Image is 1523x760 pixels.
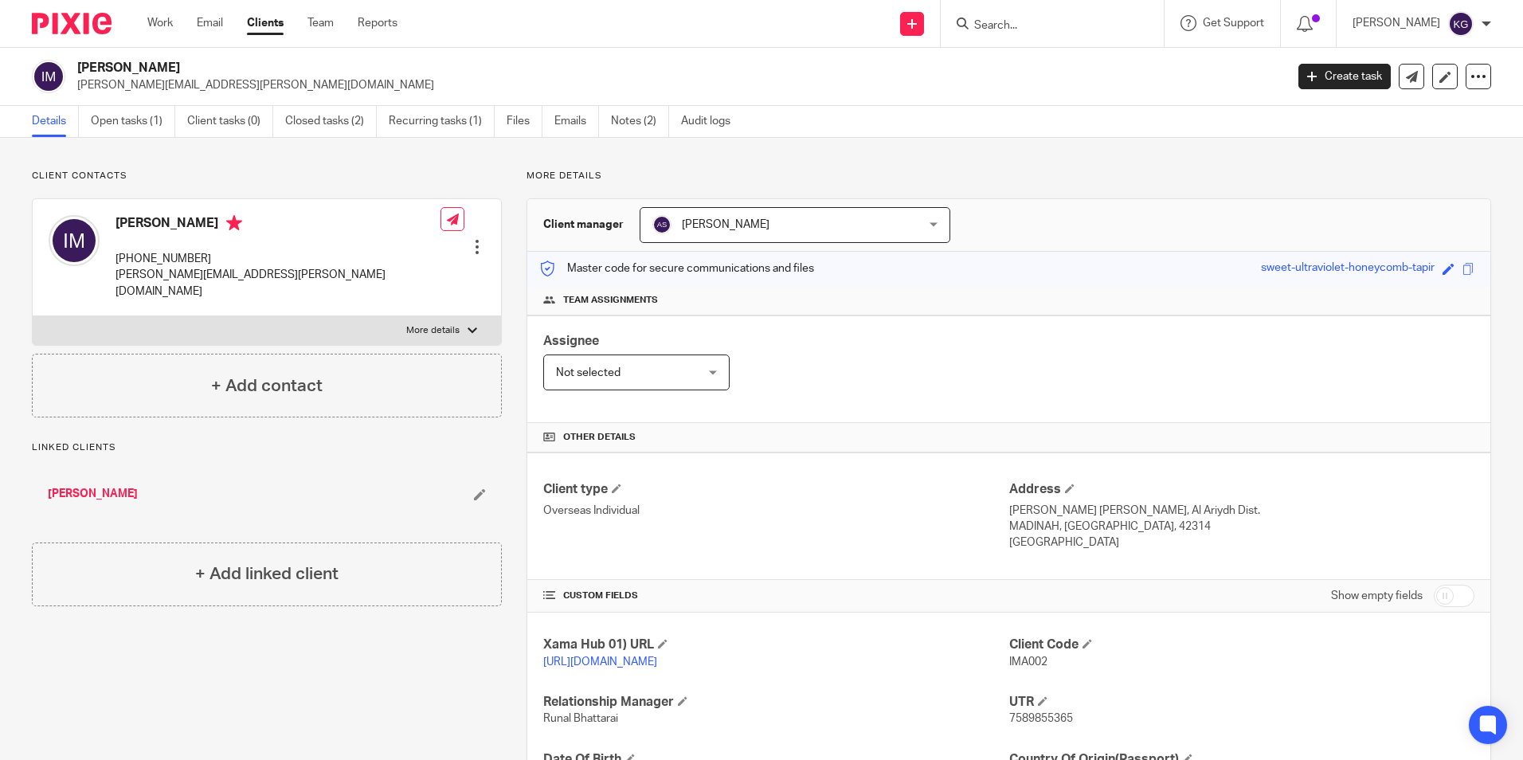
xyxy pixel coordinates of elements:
[1331,588,1423,604] label: Show empty fields
[77,77,1274,93] p: [PERSON_NAME][EMAIL_ADDRESS][PERSON_NAME][DOMAIN_NAME]
[543,481,1008,498] h4: Client type
[1009,519,1474,535] p: MADINAH, [GEOGRAPHIC_DATA], 42314
[543,694,1008,711] h4: Relationship Manager
[1009,503,1474,519] p: [PERSON_NAME] [PERSON_NAME], Al Ariydh Dist.
[32,441,502,454] p: Linked clients
[226,215,242,231] i: Primary
[406,324,460,337] p: More details
[307,15,334,31] a: Team
[543,335,599,347] span: Assignee
[32,170,502,182] p: Client contacts
[115,267,440,300] p: [PERSON_NAME][EMAIL_ADDRESS][PERSON_NAME][DOMAIN_NAME]
[1261,260,1435,278] div: sweet-ultraviolet-honeycomb-tapir
[682,219,769,230] span: [PERSON_NAME]
[1448,11,1474,37] img: svg%3E
[1353,15,1440,31] p: [PERSON_NAME]
[48,486,138,502] a: [PERSON_NAME]
[973,19,1116,33] input: Search
[563,431,636,444] span: Other details
[1009,694,1474,711] h4: UTR
[389,106,495,137] a: Recurring tasks (1)
[554,106,599,137] a: Emails
[197,15,223,31] a: Email
[1298,64,1391,89] a: Create task
[543,656,657,668] a: [URL][DOMAIN_NAME]
[611,106,669,137] a: Notes (2)
[1009,637,1474,653] h4: Client Code
[1009,656,1047,668] span: IMA002
[32,13,112,34] img: Pixie
[543,503,1008,519] p: Overseas Individual
[187,106,273,137] a: Client tasks (0)
[32,60,65,93] img: svg%3E
[681,106,742,137] a: Audit logs
[507,106,542,137] a: Files
[543,713,618,724] span: Runal Bhattarai
[147,15,173,31] a: Work
[527,170,1491,182] p: More details
[247,15,284,31] a: Clients
[1009,535,1474,550] p: [GEOGRAPHIC_DATA]
[195,562,339,586] h4: + Add linked client
[115,215,440,235] h4: [PERSON_NAME]
[1203,18,1264,29] span: Get Support
[77,60,1035,76] h2: [PERSON_NAME]
[539,261,814,276] p: Master code for secure communications and files
[358,15,397,31] a: Reports
[91,106,175,137] a: Open tasks (1)
[652,215,671,234] img: svg%3E
[563,294,658,307] span: Team assignments
[543,590,1008,602] h4: CUSTOM FIELDS
[1009,481,1474,498] h4: Address
[115,251,440,267] p: [PHONE_NUMBER]
[1009,713,1073,724] span: 7589855365
[543,217,624,233] h3: Client manager
[285,106,377,137] a: Closed tasks (2)
[32,106,79,137] a: Details
[556,367,621,378] span: Not selected
[211,374,323,398] h4: + Add contact
[543,637,1008,653] h4: Xama Hub 01) URL
[49,215,100,266] img: svg%3E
